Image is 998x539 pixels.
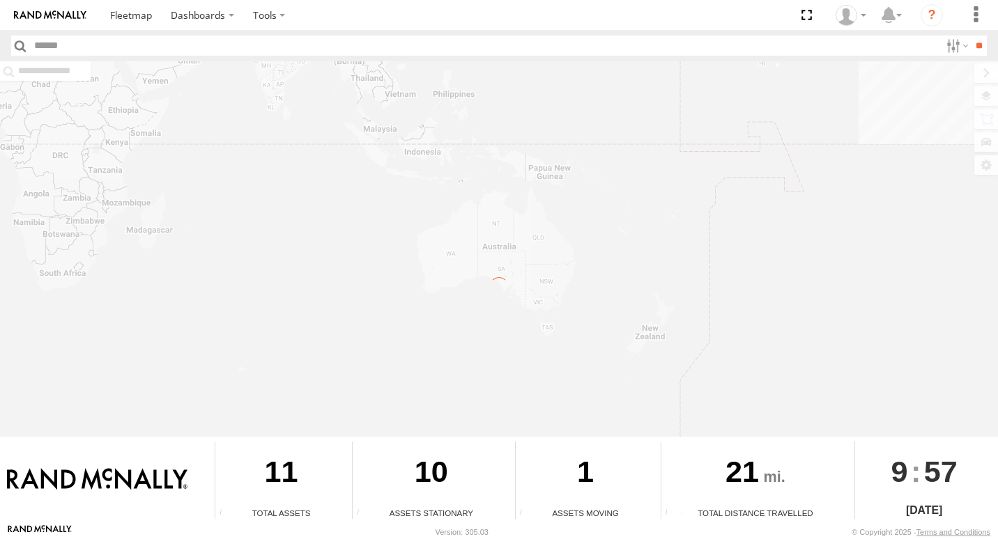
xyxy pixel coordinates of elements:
div: Total number of assets current stationary. [353,508,374,519]
div: Version: 305.03 [436,528,489,536]
div: Total number of assets current in transit. [516,508,537,519]
div: Valeo Dash [831,5,871,26]
label: Search Filter Options [941,36,971,56]
div: Assets Moving [516,507,656,519]
div: 10 [353,442,510,507]
a: Terms and Conditions [916,528,990,536]
img: rand-logo.svg [14,10,86,20]
div: Total Distance Travelled [661,507,850,519]
div: 11 [215,442,347,507]
i: ? [921,4,943,26]
span: 9 [891,442,908,501]
span: 57 [924,442,958,501]
div: [DATE] [855,502,992,519]
div: 21 [661,442,850,507]
div: 1 [516,442,656,507]
div: Assets Stationary [353,507,510,519]
div: : [855,442,992,501]
div: Total Assets [215,507,347,519]
a: Visit our Website [8,525,72,539]
img: Rand McNally [7,468,187,492]
div: © Copyright 2025 - [852,528,990,536]
div: Total number of Enabled Assets [215,508,236,519]
div: Total distance travelled by all assets within specified date range and applied filters [661,508,682,519]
